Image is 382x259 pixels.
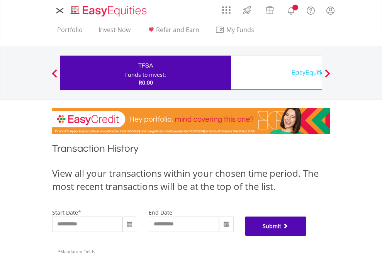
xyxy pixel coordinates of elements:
[217,2,236,14] a: AppsGrid
[258,2,281,16] a: Vouchers
[149,209,172,216] label: end date
[241,4,253,16] img: thrive-v2.svg
[52,142,330,159] h1: Transaction History
[52,209,78,216] label: start date
[125,71,166,79] div: Funds to invest:
[139,79,153,86] span: R0.00
[47,73,62,81] button: Previous
[320,73,335,81] button: Next
[143,26,202,38] a: Refer and Earn
[95,26,134,38] a: Invest Now
[222,6,231,14] img: grid-menu-icon.svg
[281,2,301,17] a: Notifications
[215,25,266,35] span: My Funds
[68,2,150,17] a: Home page
[321,2,340,19] a: My Profile
[65,60,226,71] div: TFSA
[245,217,306,236] button: Submit
[52,108,330,134] img: EasyCredit Promotion Banner
[54,26,86,38] a: Portfolio
[69,5,150,17] img: EasyEquities_Logo.png
[156,25,199,34] span: Refer and Earn
[301,2,321,17] a: FAQ's and Support
[58,249,95,254] span: Mandatory Fields
[52,167,330,193] div: View all your transactions within your chosen time period. The most recent transactions will be a...
[263,4,276,16] img: vouchers-v2.svg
